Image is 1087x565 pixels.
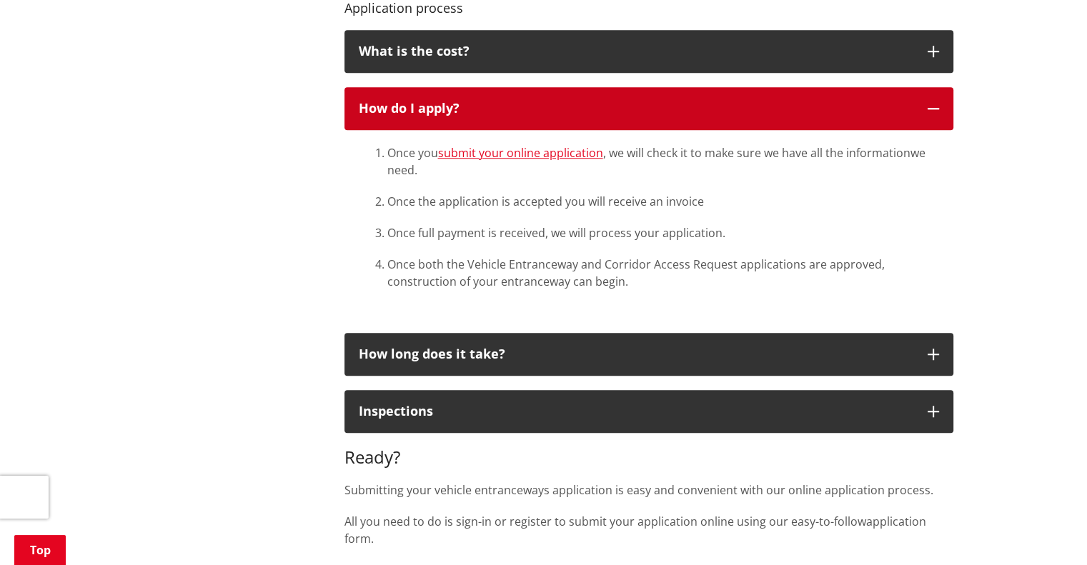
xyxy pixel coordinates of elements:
p: Once both the Vehicle Entranceway and Corridor Access Request applications are approved, construc... [387,256,939,290]
p: Once you , we will check it to make sure we have all the informationwe need. [387,144,939,179]
h3: Ready? [344,447,953,468]
a: submit your online application [438,145,603,161]
div: How do I apply? [359,101,913,116]
div: What is the cost? [359,44,913,59]
button: Inspections [344,390,953,433]
button: How do I apply? [344,87,953,130]
div: How long does it take? [359,347,913,361]
iframe: Messenger Launcher [1021,505,1073,556]
a: Top [14,535,66,565]
p: Once full payment is received, we will process your application. [387,224,939,241]
p: Once the application is accepted you will receive an invoice [387,193,939,210]
p: Submitting your vehicle entranceways application is easy and convenient with our online applicati... [344,481,953,499]
button: How long does it take? [344,333,953,376]
div: Inspections [359,404,913,419]
button: What is the cost? [344,30,953,73]
p: All you need to do is sign-in or register to submit your application online using our easy-to-fol... [344,513,953,547]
